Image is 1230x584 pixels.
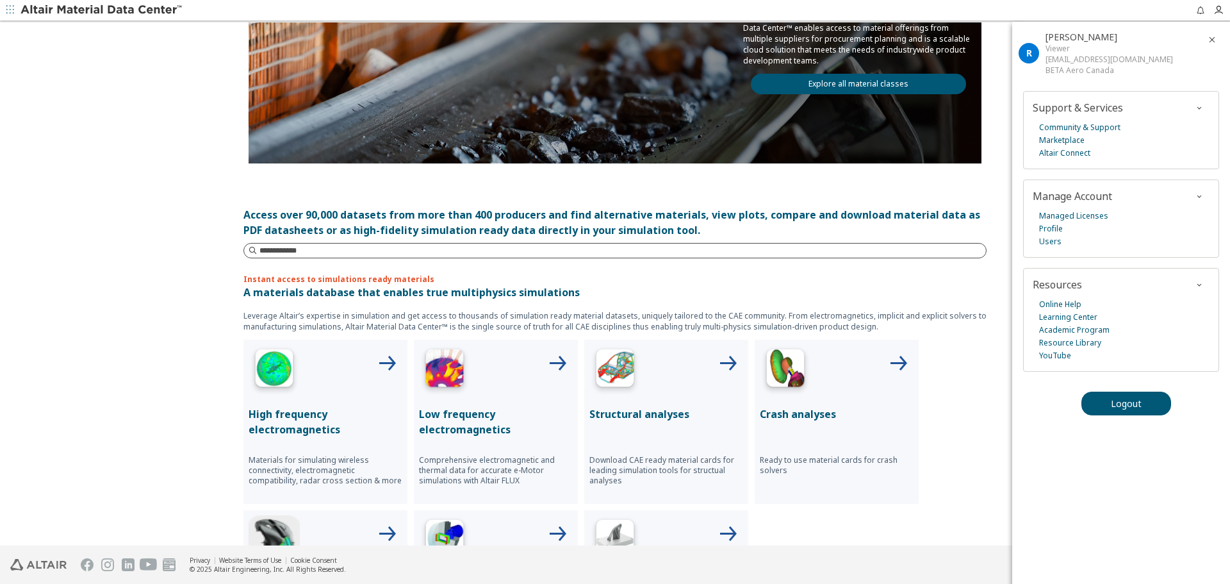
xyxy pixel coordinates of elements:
[589,345,641,396] img: Structural Analyses Icon
[10,559,67,571] img: Altair Engineering
[249,345,300,396] img: High Frequency Icon
[419,515,470,567] img: Polymer Extrusion Icon
[755,340,919,504] button: Crash Analyses IconCrash analysesReady to use material cards for crash solvers
[290,556,337,565] a: Cookie Consent
[243,310,987,332] p: Leverage Altair’s expertise in simulation and get access to thousands of simulation ready materia...
[589,515,641,567] img: 3D Printing Icon
[419,406,573,437] p: Low frequency electromagnetics
[1039,235,1062,248] a: Users
[1039,349,1071,362] a: YouTube
[1039,311,1097,324] a: Learning Center
[419,455,573,486] p: Comprehensive electromagnetic and thermal data for accurate e-Motor simulations with Altair FLUX
[584,340,748,504] button: Structural Analyses IconStructural analysesDownload CAE ready material cards for leading simulati...
[1039,222,1063,235] a: Profile
[190,556,210,565] a: Privacy
[414,340,578,504] button: Low Frequency IconLow frequency electromagneticsComprehensive electromagnetic and thermal data fo...
[249,406,402,437] p: High frequency electromagnetics
[1081,392,1171,415] button: Logout
[760,345,811,396] img: Crash Analyses Icon
[190,565,346,574] div: © 2025 Altair Engineering, Inc. All Rights Reserved.
[243,285,987,300] p: A materials database that enables true multiphysics simulations
[419,345,470,396] img: Low Frequency Icon
[219,556,281,565] a: Website Terms of Use
[1039,324,1110,337] a: Academic Program
[1039,147,1090,160] a: Altair Connect
[751,74,966,94] a: Explore all material classes
[1045,43,1173,54] div: Viewer
[1039,298,1081,311] a: Online Help
[589,455,743,486] p: Download CAE ready material cards for leading simulation tools for structual analyses
[1026,47,1032,59] span: R
[589,406,743,422] p: Structural analyses
[1045,65,1173,76] div: BETA Aero Canada
[760,455,914,476] p: Ready to use material cards for crash solvers
[1039,337,1101,349] a: Resource Library
[1045,31,1117,43] span: Raoul Surprenant
[1033,101,1123,115] span: Support & Services
[1039,134,1085,147] a: Marketplace
[249,455,402,486] p: Materials for simulating wireless connectivity, electromagnetic compatibility, radar cross sectio...
[1033,189,1112,203] span: Manage Account
[20,4,184,17] img: Altair Material Data Center
[1045,54,1173,65] div: [EMAIL_ADDRESS][DOMAIN_NAME]
[1111,397,1142,410] span: Logout
[760,406,914,422] p: Crash analyses
[1033,278,1082,292] span: Resources
[243,207,987,238] div: Access over 90,000 datasets from more than 400 producers and find alternative materials, view plo...
[243,274,987,285] p: Instant access to simulations ready materials
[1039,121,1120,134] a: Community & Support
[1039,210,1108,222] a: Managed Licenses
[243,340,407,504] button: High Frequency IconHigh frequency electromagneticsMaterials for simulating wireless connectivity,...
[249,515,300,567] img: Injection Molding Icon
